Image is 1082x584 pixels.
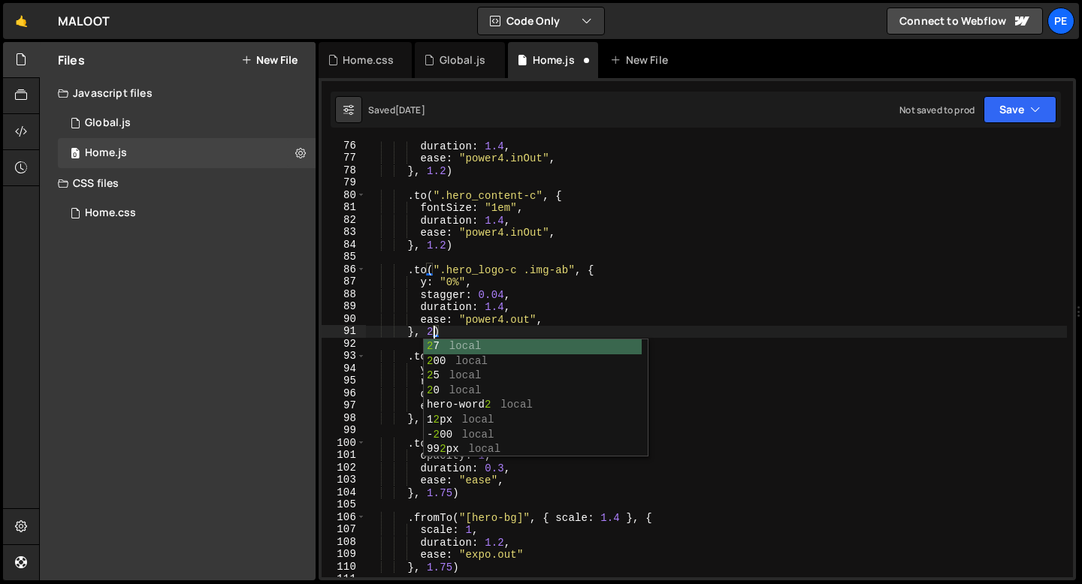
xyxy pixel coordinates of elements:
div: 91 [322,325,366,338]
a: Pe [1047,8,1074,35]
div: 100 [322,437,366,450]
div: 107 [322,523,366,536]
div: 95 [322,375,366,387]
div: 109 [322,548,366,561]
div: 78 [322,164,366,177]
div: Home.css [343,53,394,68]
div: MALOOT [58,12,110,30]
div: 16127/43336.js [58,138,316,168]
div: 104 [322,486,366,499]
div: 16127/43325.js [58,108,316,138]
button: Save [984,96,1056,123]
div: 90 [322,313,366,326]
div: 84 [322,239,366,251]
div: [DATE] [395,104,425,116]
a: Connect to Webflow [887,8,1043,35]
div: Home.js [533,53,575,68]
div: 92 [322,338,366,351]
div: Javascript files [40,78,316,108]
div: 105 [322,498,366,511]
div: 103 [322,474,366,486]
div: 85 [322,251,366,263]
div: 101 [322,449,366,462]
div: 88 [322,288,366,301]
div: 16127/43667.css [58,198,316,228]
div: 86 [322,263,366,276]
div: 102 [322,462,366,474]
div: Home.css [85,206,136,220]
div: Home.js [85,146,127,160]
div: 99 [322,424,366,437]
div: 94 [322,363,366,375]
div: 77 [322,152,366,164]
div: 96 [322,387,366,400]
div: 93 [322,350,366,363]
div: Not saved to prod [899,104,975,116]
div: 80 [322,189,366,202]
div: Global.js [440,53,485,68]
a: 🤙 [3,3,40,39]
div: 76 [322,140,366,152]
div: 98 [322,412,366,425]
div: 82 [322,214,366,227]
div: Global.js [85,116,131,130]
button: New File [241,54,298,66]
div: New File [610,53,673,68]
h2: Files [58,52,85,68]
span: 0 [71,149,80,161]
button: Code Only [478,8,604,35]
div: 97 [322,399,366,412]
div: 108 [322,536,366,549]
div: 110 [322,561,366,573]
div: 81 [322,201,366,214]
div: CSS files [40,168,316,198]
div: 87 [322,275,366,288]
div: 106 [322,511,366,524]
div: Saved [368,104,425,116]
div: 83 [322,226,366,239]
div: 79 [322,176,366,189]
div: 89 [322,300,366,313]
